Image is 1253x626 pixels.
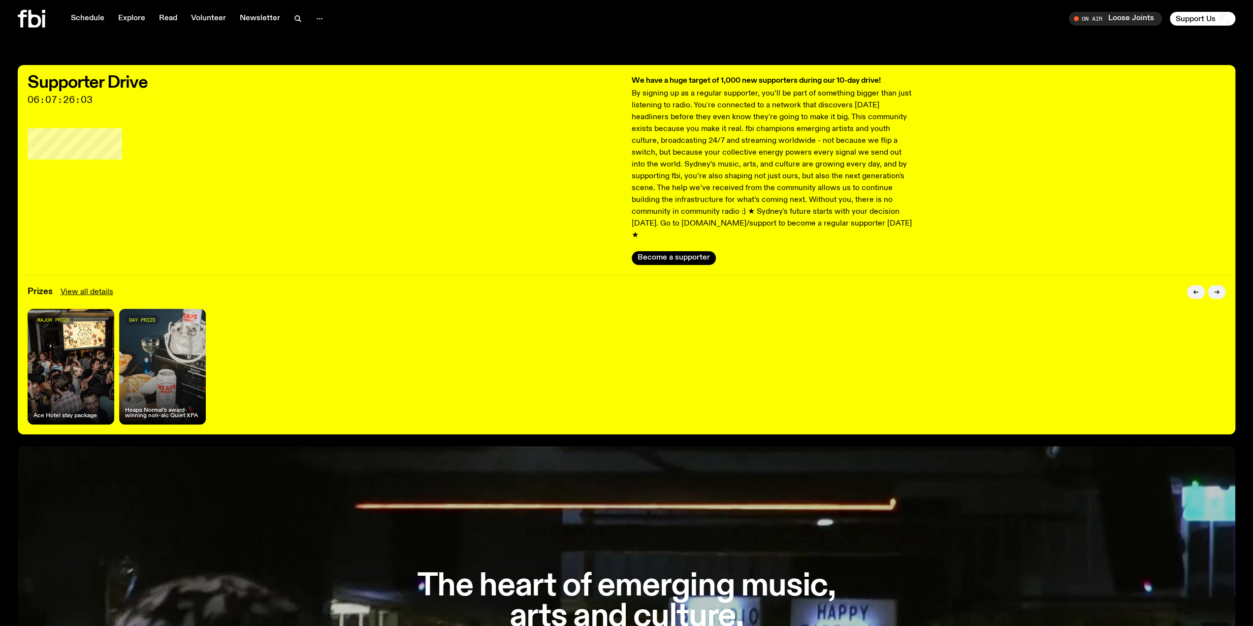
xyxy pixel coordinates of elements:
a: Explore [112,12,151,26]
h3: We have a huge target of 1,000 new supporters during our 10-day drive! [632,75,915,87]
a: Read [153,12,183,26]
h4: Heaps Normal's award-winning non-alc Quiet XPA [125,408,200,419]
button: Support Us [1170,12,1235,26]
h4: Ace Hotel stay package [33,413,97,419]
a: Newsletter [234,12,286,26]
h3: Prizes [28,288,53,296]
span: Support Us [1176,14,1216,23]
h2: Supporter Drive [28,75,622,91]
a: View all details [61,286,113,298]
button: Become a supporter [632,251,716,265]
a: Schedule [65,12,110,26]
span: day prize [129,317,156,323]
a: Volunteer [185,12,232,26]
span: 06:07:26:03 [28,96,622,104]
button: On AirLoose Joints [1069,12,1162,26]
p: By signing up as a regular supporter, you’ll be part of something bigger than just listening to r... [632,88,915,241]
span: major prize [37,317,70,323]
